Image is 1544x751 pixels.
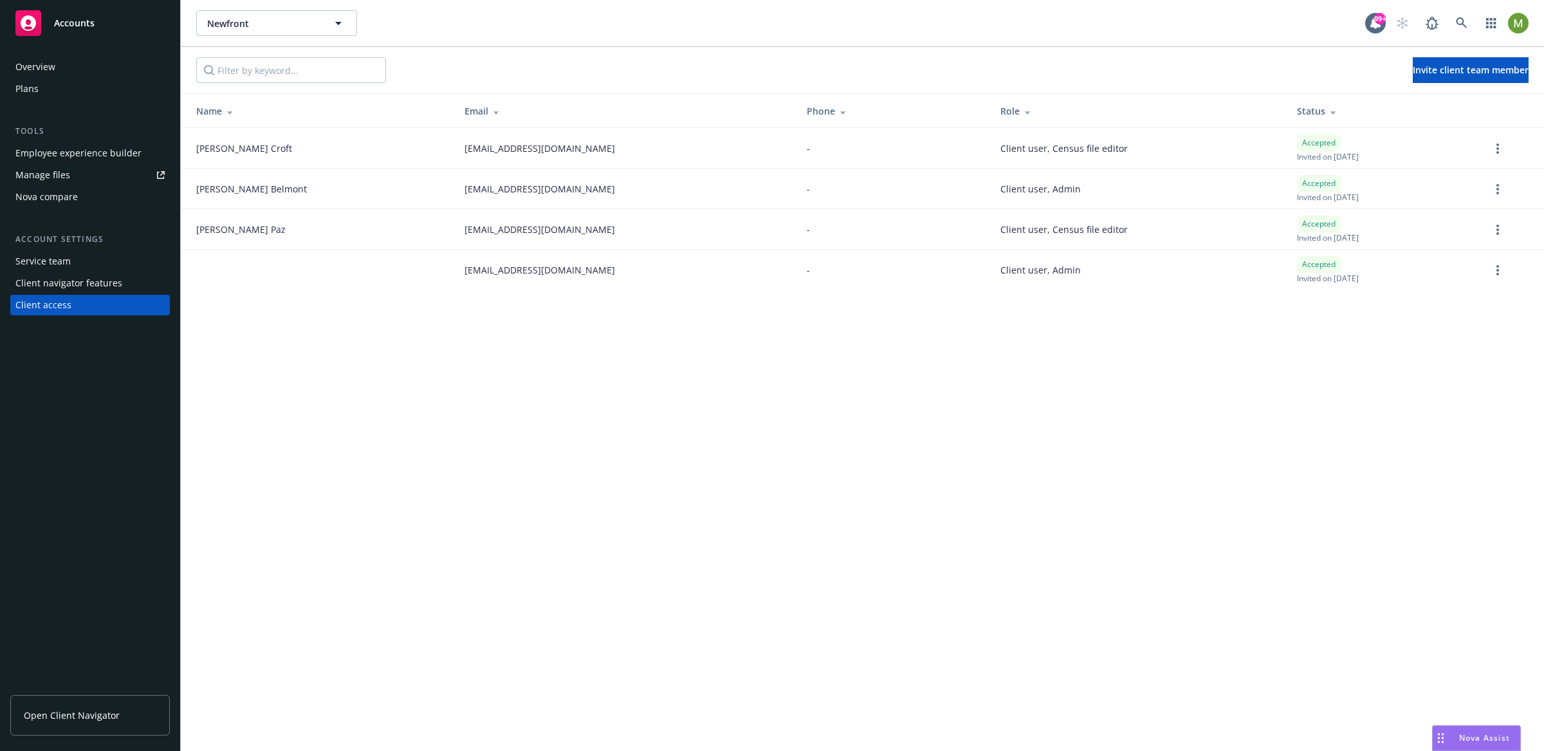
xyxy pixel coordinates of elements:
div: Tools [10,125,170,138]
a: Search [1449,10,1475,36]
div: Client navigator features [15,273,122,293]
span: [EMAIL_ADDRESS][DOMAIN_NAME] [464,263,615,277]
div: Role [1000,104,1276,118]
a: Start snowing [1390,10,1415,36]
div: Name [196,104,444,118]
span: Invited on [DATE] [1297,273,1359,284]
span: Accounts [54,18,95,28]
a: Client access [10,295,170,315]
button: Newfront [196,10,357,36]
a: more [1490,222,1505,237]
a: Switch app [1478,10,1504,36]
input: Filter by keyword... [196,57,386,83]
span: Client user, Census file editor [1000,142,1128,155]
div: Service team [15,251,71,272]
span: Invited on [DATE] [1297,232,1359,243]
span: - [807,182,810,196]
span: [EMAIL_ADDRESS][DOMAIN_NAME] [464,142,615,155]
a: Client navigator features [10,273,170,293]
a: Employee experience builder [10,143,170,163]
div: Account settings [10,233,170,246]
span: Client user, Census file editor [1000,223,1128,236]
div: Manage files [15,165,70,185]
div: Phone [807,104,979,118]
a: Service team [10,251,170,272]
div: Status [1297,104,1469,118]
span: [PERSON_NAME] Paz [196,223,286,236]
img: photo [1508,13,1529,33]
button: Invite client team member [1413,57,1529,83]
span: - [807,263,810,277]
span: [PERSON_NAME] Croft [196,142,292,155]
div: Drag to move [1433,726,1449,750]
a: Overview [10,57,170,77]
a: Manage files [10,165,170,185]
span: [EMAIL_ADDRESS][DOMAIN_NAME] [464,182,615,196]
span: Open Client Navigator [24,709,120,722]
span: Accepted [1302,137,1336,149]
a: more [1490,141,1505,156]
div: Email [464,104,787,118]
button: Nova Assist [1432,725,1521,751]
span: Invited on [DATE] [1297,151,1359,162]
div: 99+ [1374,10,1386,22]
div: Nova compare [15,187,78,207]
span: Client user, Admin [1000,263,1081,277]
div: Plans [15,79,39,99]
div: Overview [15,57,55,77]
span: Newfront [207,17,318,30]
span: Invited on [DATE] [1297,192,1359,203]
span: Nova Assist [1459,732,1510,743]
a: more [1490,263,1505,278]
a: more [1490,181,1505,197]
span: [EMAIL_ADDRESS][DOMAIN_NAME] [464,223,615,236]
a: Report a Bug [1419,10,1445,36]
span: Client user, Admin [1000,182,1081,196]
div: Employee experience builder [15,143,142,163]
span: Accepted [1302,218,1336,230]
span: Accepted [1302,178,1336,189]
a: Accounts [10,5,170,41]
span: - [807,142,810,155]
a: Plans [10,79,170,99]
span: [PERSON_NAME] Belmont [196,182,307,196]
span: Invite client team member [1413,64,1529,76]
span: Accepted [1302,259,1336,270]
span: - [807,223,810,236]
div: Client access [15,295,71,315]
a: Nova compare [10,187,170,207]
